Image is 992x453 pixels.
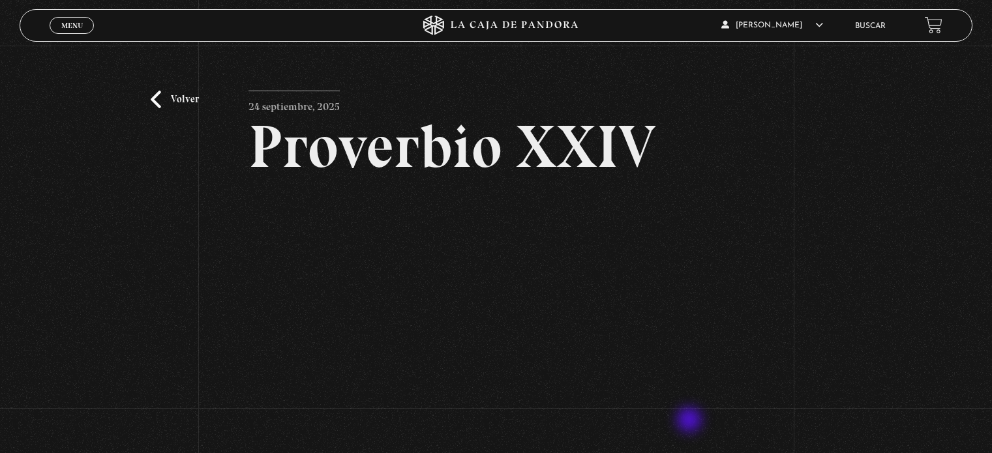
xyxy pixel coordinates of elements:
span: Menu [61,22,83,29]
h2: Proverbio XXIV [248,117,744,177]
p: 24 septiembre, 2025 [248,91,340,117]
a: Buscar [855,22,886,30]
a: View your shopping cart [925,16,942,34]
span: Cerrar [57,33,87,42]
span: [PERSON_NAME] [721,22,823,29]
a: Volver [151,91,199,108]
